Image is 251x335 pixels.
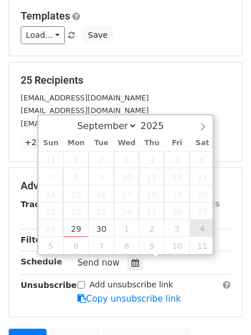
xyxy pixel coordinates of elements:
[38,220,64,237] span: September 28, 2025
[63,185,88,202] span: September 15, 2025
[194,280,251,335] iframe: Chat Widget
[78,258,120,268] span: Send now
[114,237,139,254] span: October 8, 2025
[38,202,64,220] span: September 21, 2025
[21,235,50,244] strong: Filters
[139,139,164,147] span: Thu
[21,200,59,209] strong: Tracking
[63,202,88,220] span: September 22, 2025
[139,237,164,254] span: October 9, 2025
[190,139,215,147] span: Sat
[190,237,215,254] span: October 11, 2025
[78,294,181,304] a: Copy unsubscribe link
[114,139,139,147] span: Wed
[38,237,64,254] span: October 5, 2025
[63,220,88,237] span: September 29, 2025
[21,281,77,290] strong: Unsubscribe
[38,185,64,202] span: September 14, 2025
[139,151,164,168] span: September 4, 2025
[38,151,64,168] span: August 31, 2025
[21,94,149,102] small: [EMAIL_ADDRESS][DOMAIN_NAME]
[21,26,65,44] a: Load...
[139,185,164,202] span: September 18, 2025
[21,119,149,128] small: [EMAIL_ADDRESS][DOMAIN_NAME]
[190,151,215,168] span: September 6, 2025
[21,257,62,266] strong: Schedule
[63,168,88,185] span: September 8, 2025
[88,237,114,254] span: October 7, 2025
[88,220,114,237] span: September 30, 2025
[21,106,149,115] small: [EMAIL_ADDRESS][DOMAIN_NAME]
[88,202,114,220] span: September 23, 2025
[190,220,215,237] span: October 4, 2025
[139,168,164,185] span: September 11, 2025
[63,139,88,147] span: Mon
[190,185,215,202] span: September 20, 2025
[90,279,173,291] label: Add unsubscribe link
[139,220,164,237] span: October 2, 2025
[21,135,69,150] a: +22 more
[63,237,88,254] span: October 6, 2025
[164,185,190,202] span: September 19, 2025
[38,168,64,185] span: September 7, 2025
[114,185,139,202] span: September 17, 2025
[164,151,190,168] span: September 5, 2025
[190,202,215,220] span: September 27, 2025
[83,26,113,44] button: Save
[164,168,190,185] span: September 12, 2025
[164,237,190,254] span: October 10, 2025
[190,168,215,185] span: September 13, 2025
[114,151,139,168] span: September 3, 2025
[164,139,190,147] span: Fri
[88,151,114,168] span: September 2, 2025
[164,202,190,220] span: September 26, 2025
[21,74,230,87] h5: 25 Recipients
[164,220,190,237] span: October 3, 2025
[88,139,114,147] span: Tue
[63,151,88,168] span: September 1, 2025
[38,139,64,147] span: Sun
[139,202,164,220] span: September 25, 2025
[21,10,70,22] a: Templates
[114,202,139,220] span: September 24, 2025
[114,168,139,185] span: September 10, 2025
[88,185,114,202] span: September 16, 2025
[88,168,114,185] span: September 9, 2025
[21,180,230,192] h5: Advanced
[114,220,139,237] span: October 1, 2025
[137,120,179,131] input: Year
